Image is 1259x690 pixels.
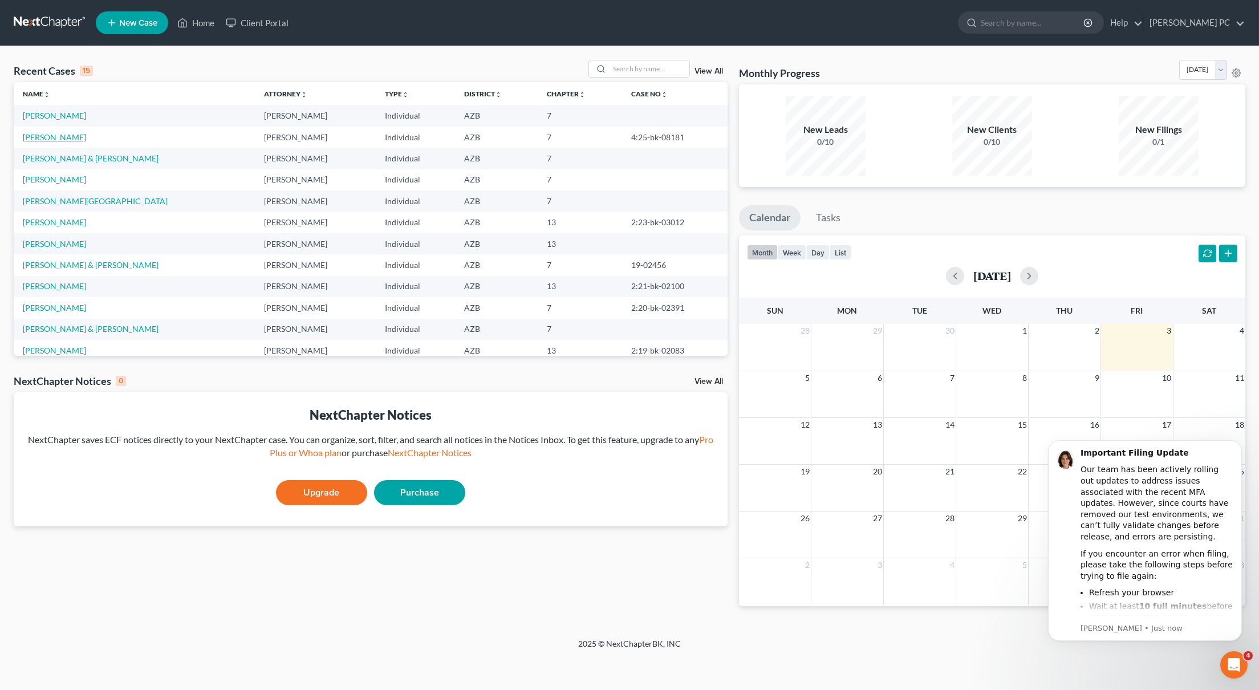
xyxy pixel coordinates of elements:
i: unfold_more [495,91,502,98]
i: unfold_more [579,91,586,98]
td: [PERSON_NAME] [255,169,376,190]
span: 19 [799,465,811,478]
td: 7 [538,127,622,148]
a: [PERSON_NAME] & [PERSON_NAME] [23,153,159,163]
span: 11 [1234,371,1245,385]
div: NextChapter saves ECF notices directly to your NextChapter case. You can organize, sort, filter, ... [23,433,718,460]
iframe: Intercom live chat [1220,651,1248,679]
td: 2:21-bk-02100 [622,276,728,297]
td: AZB [455,254,538,275]
div: 0/10 [786,136,866,148]
td: AZB [455,148,538,169]
a: [PERSON_NAME] [23,239,86,249]
a: [PERSON_NAME] [23,132,86,142]
td: 7 [538,297,622,318]
td: [PERSON_NAME] [255,105,376,126]
td: 7 [538,105,622,126]
td: AZB [455,169,538,190]
button: week [778,245,806,260]
span: 16 [1089,418,1100,432]
button: list [830,245,851,260]
button: month [747,245,778,260]
span: 29 [1017,512,1028,525]
a: Client Portal [220,13,294,33]
span: 5 [804,371,811,385]
input: Search by name... [610,60,689,77]
div: New Clients [952,123,1032,136]
a: View All [695,378,723,385]
td: Individual [376,105,455,126]
td: 7 [538,190,622,212]
td: [PERSON_NAME] [255,319,376,340]
span: 4 [949,558,956,572]
i: unfold_more [300,91,307,98]
span: Wed [982,306,1001,315]
td: Individual [376,276,455,297]
td: Individual [376,340,455,361]
iframe: Intercom notifications message [1031,426,1259,684]
td: Individual [376,254,455,275]
a: [PERSON_NAME] & [PERSON_NAME] [23,260,159,270]
span: 13 [872,418,883,432]
div: 0/10 [952,136,1032,148]
a: [PERSON_NAME] [23,281,86,291]
div: 15 [80,66,93,76]
span: 9 [1094,371,1100,385]
div: New Leads [786,123,866,136]
span: 3 [876,558,883,572]
td: 13 [538,276,622,297]
td: [PERSON_NAME] [255,148,376,169]
a: Districtunfold_more [464,90,502,98]
div: 0 [116,376,126,386]
a: NextChapter Notices [388,447,472,458]
td: 2:23-bk-03012 [622,212,728,233]
td: AZB [455,276,538,297]
div: 0/1 [1119,136,1199,148]
span: 10 [1161,371,1173,385]
span: 2 [804,558,811,572]
span: 28 [799,324,811,338]
a: Help [1104,13,1143,33]
span: 22 [1017,465,1028,478]
td: 2:19-bk-02083 [622,340,728,361]
span: 26 [799,512,811,525]
td: Individual [376,190,455,212]
a: [PERSON_NAME] PC [1144,13,1245,33]
a: Upgrade [276,480,367,505]
td: 13 [538,340,622,361]
td: 13 [538,212,622,233]
a: Tasks [806,205,851,230]
i: unfold_more [402,91,409,98]
td: [PERSON_NAME] [255,233,376,254]
span: 5 [1021,558,1028,572]
span: Sat [1202,306,1216,315]
td: 7 [538,148,622,169]
td: [PERSON_NAME] [255,190,376,212]
td: 7 [538,254,622,275]
span: 21 [944,465,956,478]
td: 7 [538,169,622,190]
td: AZB [455,190,538,212]
td: Individual [376,319,455,340]
a: Home [172,13,220,33]
span: 4 [1238,324,1245,338]
i: unfold_more [661,91,668,98]
span: Tue [912,306,927,315]
div: NextChapter Notices [14,374,126,388]
div: Recent Cases [14,64,93,78]
td: AZB [455,319,538,340]
td: [PERSON_NAME] [255,276,376,297]
a: Nameunfold_more [23,90,50,98]
span: 27 [872,512,883,525]
span: Fri [1131,306,1143,315]
span: Sun [767,306,783,315]
div: 2025 © NextChapterBK, INC [304,638,955,659]
span: 3 [1166,324,1173,338]
span: 20 [872,465,883,478]
a: Attorneyunfold_more [264,90,307,98]
span: 17 [1161,418,1173,432]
